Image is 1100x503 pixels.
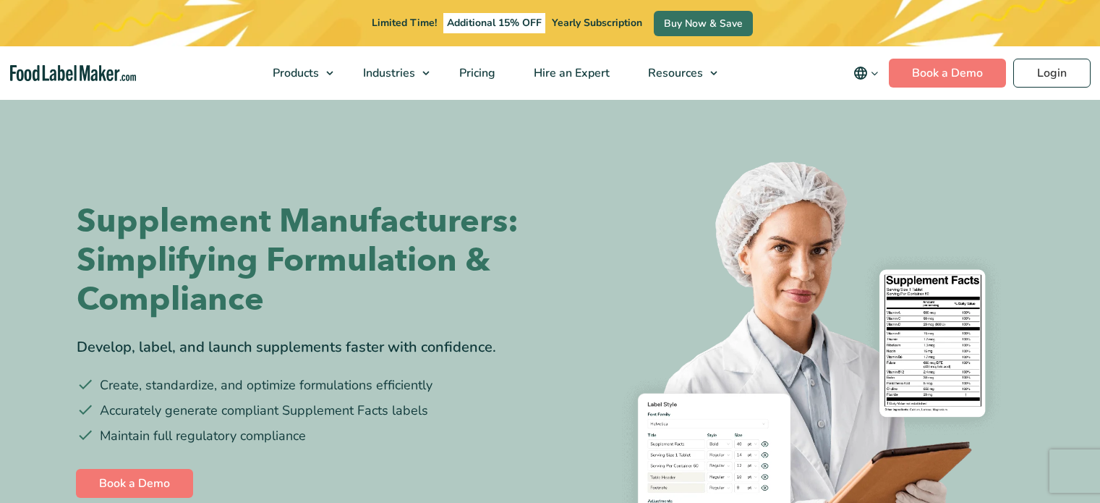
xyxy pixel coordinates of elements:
[440,46,511,100] a: Pricing
[889,59,1006,88] a: Book a Demo
[1013,59,1091,88] a: Login
[76,469,193,498] a: Book a Demo
[552,16,642,30] span: Yearly Subscription
[629,46,725,100] a: Resources
[529,65,611,81] span: Hire an Expert
[77,337,540,358] div: Develop, label, and launch supplements faster with confidence.
[644,65,704,81] span: Resources
[455,65,497,81] span: Pricing
[654,11,753,36] a: Buy Now & Save
[344,46,437,100] a: Industries
[372,16,437,30] span: Limited Time!
[515,46,626,100] a: Hire an Expert
[77,376,540,395] li: Create, standardize, and optimize formulations efficiently
[359,65,417,81] span: Industries
[77,426,540,446] li: Maintain full regulatory compliance
[268,65,320,81] span: Products
[77,202,540,319] h1: Supplement Manufacturers: Simplifying Formulation & Compliance
[77,401,540,420] li: Accurately generate compliant Supplement Facts labels
[254,46,341,100] a: Products
[443,13,545,33] span: Additional 15% OFF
